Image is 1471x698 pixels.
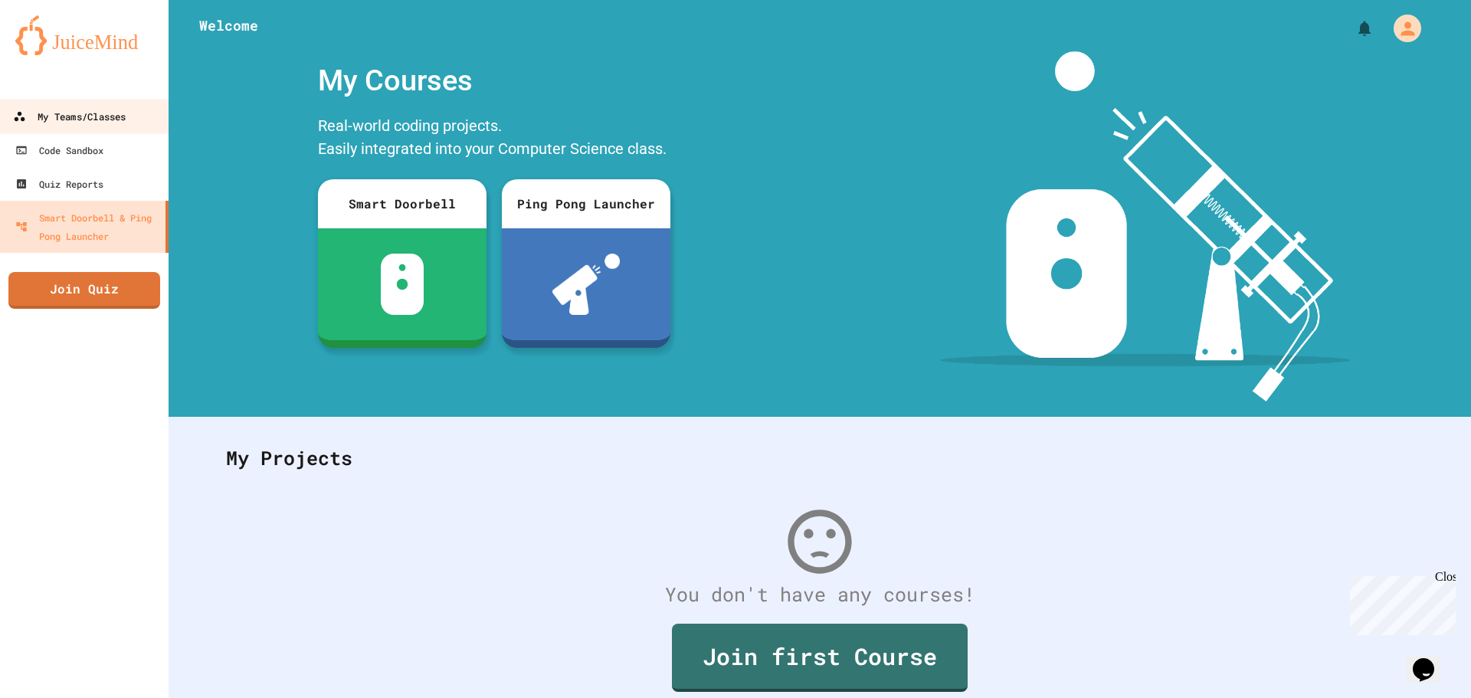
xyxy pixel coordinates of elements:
[940,51,1351,401] img: banner-image-my-projects.png
[310,51,678,110] div: My Courses
[1327,15,1378,41] div: My Notifications
[318,179,487,228] div: Smart Doorbell
[1407,637,1456,683] iframe: chat widget
[502,179,670,228] div: Ping Pong Launcher
[672,624,968,692] a: Join first Course
[381,254,424,315] img: sdb-white.svg
[15,175,103,193] div: Quiz Reports
[15,208,159,245] div: Smart Doorbell & Ping Pong Launcher
[6,6,106,97] div: Chat with us now!Close
[8,272,160,309] a: Join Quiz
[15,15,153,55] img: logo-orange.svg
[15,141,103,159] div: Code Sandbox
[552,254,621,315] img: ppl-with-ball.png
[13,107,126,126] div: My Teams/Classes
[1378,11,1425,46] div: My Account
[211,428,1429,488] div: My Projects
[211,580,1429,609] div: You don't have any courses!
[310,110,678,168] div: Real-world coding projects. Easily integrated into your Computer Science class.
[1344,570,1456,635] iframe: chat widget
